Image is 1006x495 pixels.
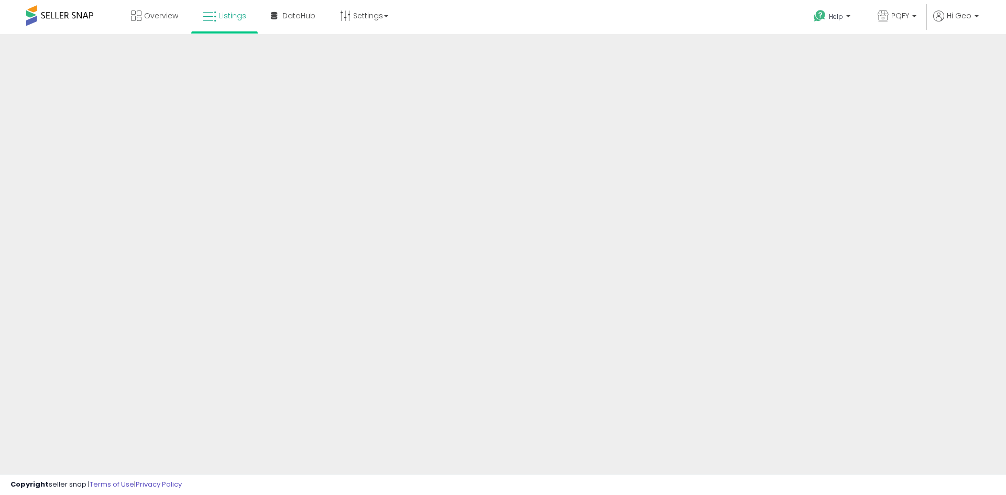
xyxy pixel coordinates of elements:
span: Help [829,12,843,21]
i: Get Help [813,9,826,23]
span: PQFY [891,10,909,21]
a: Hi Geo [933,10,979,34]
span: Listings [219,10,246,21]
span: DataHub [282,10,315,21]
a: Help [805,2,861,34]
span: Hi Geo [947,10,971,21]
span: Overview [144,10,178,21]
